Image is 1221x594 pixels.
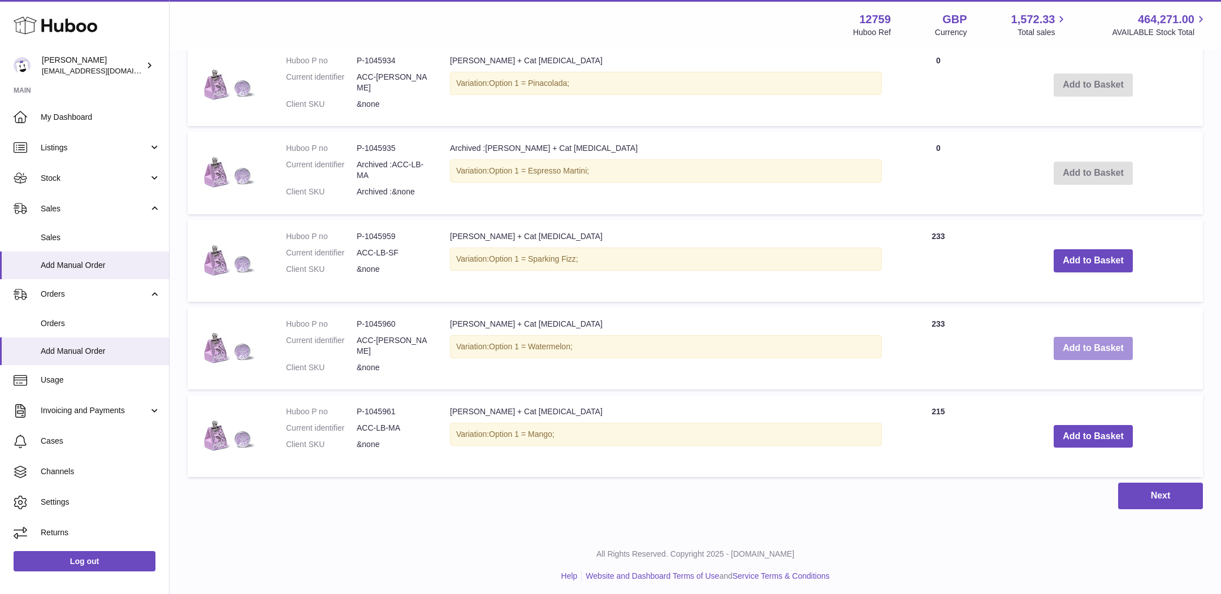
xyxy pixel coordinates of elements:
dd: &none [357,439,427,450]
dd: &none [357,264,427,275]
span: Option 1 = Espresso Martini; [489,166,589,175]
td: [PERSON_NAME] + Cat [MEDICAL_DATA] [439,307,893,390]
p: All Rights Reserved. Copyright 2025 - [DOMAIN_NAME] [179,549,1212,560]
a: Website and Dashboard Terms of Use [586,571,719,580]
dt: Current identifier [286,159,357,181]
img: Agnes + Cat Lip Balm [199,55,256,112]
dt: Current identifier [286,423,357,433]
dt: Client SKU [286,362,357,373]
dd: ACC-[PERSON_NAME] [357,335,427,357]
span: Invoicing and Payments [41,405,149,416]
span: Orders [41,318,161,329]
a: 464,271.00 AVAILABLE Stock Total [1112,12,1207,38]
dt: Huboo P no [286,406,357,417]
span: Settings [41,497,161,508]
td: 233 [893,220,984,302]
a: Log out [14,551,155,571]
dd: P-1045960 [357,319,427,329]
td: [PERSON_NAME] + Cat [MEDICAL_DATA] [439,220,893,302]
img: Archived :Agnes + Cat Lip Balm [199,143,256,200]
img: Agnes + Cat Lip Balm [199,319,256,375]
span: Listings [41,142,149,153]
img: Agnes + Cat Lip Balm [199,406,256,463]
span: [EMAIL_ADDRESS][DOMAIN_NAME] [42,66,166,75]
span: Option 1 = Pinacolada; [489,79,569,88]
dd: ACC-LB-MA [357,423,427,433]
dt: Client SKU [286,264,357,275]
strong: GBP [942,12,967,27]
span: Cases [41,436,161,446]
span: Add Manual Order [41,260,161,271]
button: Next [1118,483,1203,509]
span: Add Manual Order [41,346,161,357]
dt: Client SKU [286,187,357,197]
div: Variation: [450,72,882,95]
a: Service Terms & Conditions [733,571,830,580]
a: 1,572.33 Total sales [1011,12,1068,38]
span: Returns [41,527,161,538]
dd: P-1045935 [357,143,427,154]
td: 0 [893,44,984,127]
dd: ACC-[PERSON_NAME] [357,72,427,93]
span: Option 1 = Watermelon; [489,342,573,351]
dt: Client SKU [286,439,357,450]
td: [PERSON_NAME] + Cat [MEDICAL_DATA] [439,44,893,127]
dt: Client SKU [286,99,357,110]
span: Option 1 = Sparking Fizz; [489,254,578,263]
span: Sales [41,232,161,243]
dt: Current identifier [286,72,357,93]
span: 1,572.33 [1011,12,1055,27]
dt: Huboo P no [286,231,357,242]
div: Variation: [450,335,882,358]
a: Help [561,571,578,580]
span: Option 1 = Mango; [489,430,555,439]
dt: Current identifier [286,335,357,357]
span: Orders [41,289,149,300]
span: Total sales [1017,27,1068,38]
div: Variation: [450,423,882,446]
span: AVAILABLE Stock Total [1112,27,1207,38]
div: Huboo Ref [853,27,891,38]
td: 233 [893,307,984,390]
span: Sales [41,203,149,214]
dd: Archived :ACC-LB-MA [357,159,427,181]
img: Agnes + Cat Lip Balm [199,231,256,288]
dd: &none [357,362,427,373]
dd: P-1045934 [357,55,427,66]
dt: Huboo P no [286,143,357,154]
td: 0 [893,132,984,214]
dd: P-1045959 [357,231,427,242]
button: Add to Basket [1054,249,1133,272]
strong: 12759 [859,12,891,27]
span: Usage [41,375,161,385]
td: [PERSON_NAME] + Cat [MEDICAL_DATA] [439,395,893,477]
dt: Huboo P no [286,319,357,329]
dt: Huboo P no [286,55,357,66]
span: Channels [41,466,161,477]
dd: P-1045961 [357,406,427,417]
dd: ACC-LB-SF [357,248,427,258]
div: Variation: [450,248,882,271]
div: [PERSON_NAME] [42,55,144,76]
li: and [582,571,829,582]
img: sofiapanwar@unndr.com [14,57,31,74]
div: Currency [935,27,967,38]
dd: Archived :&none [357,187,427,197]
dt: Current identifier [286,248,357,258]
span: My Dashboard [41,112,161,123]
span: 464,271.00 [1138,12,1194,27]
div: Variation: [450,159,882,183]
td: 215 [893,395,984,477]
td: Archived :[PERSON_NAME] + Cat [MEDICAL_DATA] [439,132,893,214]
span: Stock [41,173,149,184]
button: Add to Basket [1054,337,1133,360]
button: Add to Basket [1054,425,1133,448]
dd: &none [357,99,427,110]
